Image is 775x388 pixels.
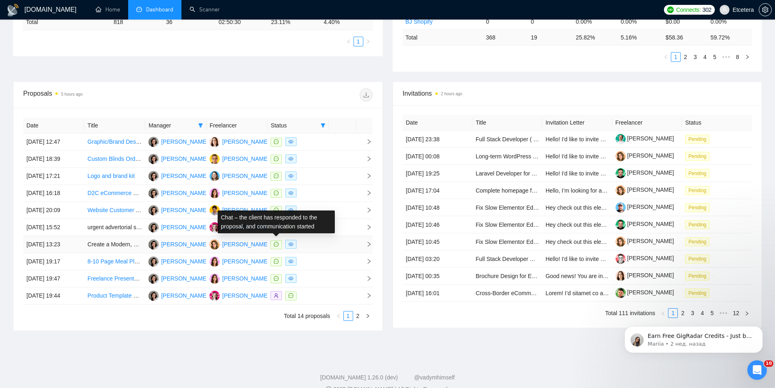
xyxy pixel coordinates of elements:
[616,168,626,178] img: c1j3LM-P8wYGiNJFOz_ykoDtzB4IbR1eXHCmdn6mkzey13rf0U2oYvbmCfs7AXqnBj
[612,115,682,131] th: Freelancer
[23,14,110,30] td: Total
[476,187,681,194] a: Complete homepage for a new business (starting with a convincing landing page)
[616,288,626,298] img: c1H5j4uuwRoiYYBPUc0TtXcw2dMxy5fGUeEXcoyQTo85fuH37bAwWfg3xyvaZyZkb6
[546,204,743,211] span: Hey check out this elementor & wordpress optimization job if you're interested.
[161,189,208,197] div: [PERSON_NAME]
[353,311,363,321] li: 2
[274,259,279,264] span: message
[710,52,720,62] li: 5
[161,240,208,249] div: [PERSON_NAME]
[476,273,622,279] a: Brochure Design for Enterprise Architecture Office Launch
[661,52,671,62] button: left
[320,14,373,30] td: 4.40 %
[722,7,727,13] span: user
[605,308,655,318] li: Total 111 invitations
[319,119,327,132] span: filter
[365,313,370,318] span: right
[402,29,483,45] td: Total
[476,153,748,160] a: Long-term WordPress Developer, Pixel Perfect Figma to Elementor builds. Custom themes. PHP knowledge
[271,121,317,130] span: Status
[685,255,713,262] a: Pending
[161,257,208,266] div: [PERSON_NAME]
[616,238,674,244] a: [PERSON_NAME]
[23,253,84,270] td: [DATE] 19:17
[161,171,208,180] div: [PERSON_NAME]
[616,237,626,247] img: c1b9JySzac4x4dgsEyqnJHkcyMhtwYhRX20trAqcVMGYnIMrxZHAKhfppX9twvsE1T
[110,14,163,30] td: 818
[284,311,330,321] li: Total 14 proposals
[472,131,542,148] td: Full Stack Developer ( Laravel+Vue)
[136,7,142,12] span: dashboard
[685,220,710,229] span: Pending
[685,135,710,144] span: Pending
[198,123,203,128] span: filter
[23,202,84,219] td: [DATE] 20:09
[360,139,372,145] span: right
[616,254,626,264] img: c1Ztns_PlkZmqQg2hxOAB3KrB-2UgfwRbY9QtdsXzD6WDZPCtFtyWXKn0el6RrVcf5
[148,222,159,232] img: TT
[344,311,353,320] a: 1
[717,308,730,318] li: Next 5 Pages
[210,154,220,164] img: ET
[616,219,626,230] img: c1j3LM-P8wYGiNJFOz_ykoDtzB4IbR1eXHCmdn6mkzey13rf0U2oYvbmCfs7AXqnBj
[707,13,752,29] td: 0.00%
[148,256,159,267] img: TT
[616,151,626,161] img: c1b9JySzac4x4dgsEyqnJHkcyMhtwYhRX20trAqcVMGYnIMrxZHAKhfppX9twvsE1T
[707,29,752,45] td: 59.72 %
[542,115,612,131] th: Invitation Letter
[685,221,713,228] a: Pending
[148,241,208,247] a: TT[PERSON_NAME]
[18,24,31,37] img: Profile image for Mariia
[210,256,220,267] img: PD
[145,118,206,134] th: Manager
[690,52,700,62] li: 3
[210,224,269,230] a: AS[PERSON_NAME]
[528,29,572,45] td: 19
[685,272,713,279] a: Pending
[363,311,373,321] li: Next Page
[685,152,710,161] span: Pending
[148,275,208,281] a: TT[PERSON_NAME]
[84,118,145,134] th: Title
[210,275,269,281] a: PD[PERSON_NAME]
[210,239,220,250] img: AP
[700,52,710,62] li: 4
[288,276,293,281] span: eye
[472,285,542,302] td: Cross-Border eCommerce Platform Development
[222,240,269,249] div: [PERSON_NAME]
[210,137,220,147] img: AV
[84,134,145,151] td: Graphic/Brand Designer Needed for Real Estate Marketing Materials
[702,5,711,14] span: 302
[210,138,269,145] a: AV[PERSON_NAME]
[288,293,293,298] span: message
[476,256,660,262] a: Full Stack Developer Needed for Data Aggregation Website Management
[148,205,159,215] img: TT
[35,31,140,39] p: Message from Mariia, sent 2 нед. назад
[288,139,293,144] span: eye
[148,172,208,179] a: TT[PERSON_NAME]
[720,52,733,62] span: •••
[403,250,473,267] td: [DATE] 03:20
[403,148,473,165] td: [DATE] 00:08
[685,289,713,296] a: Pending
[685,204,713,210] a: Pending
[148,258,208,264] a: TT[PERSON_NAME]
[148,137,159,147] img: TT
[288,156,293,161] span: eye
[336,313,341,318] span: left
[742,308,752,318] li: Next Page
[618,13,662,29] td: 0.00%
[472,233,542,250] td: Fix Slow Elementor Editor / Optimize Performance
[288,259,293,264] span: eye
[210,188,220,198] img: PD
[148,188,159,198] img: TT
[146,6,173,13] span: Dashboard
[354,37,363,46] a: 1
[148,155,208,162] a: TT[PERSON_NAME]
[366,39,371,44] span: right
[84,236,145,253] td: Create a Modern, Mobile-Optimized Booking Website (WordPress + Elementor Pro)
[222,257,269,266] div: [PERSON_NAME]
[403,267,473,285] td: [DATE] 00:35
[616,202,626,213] img: c1_wsTOCKuO63Co51oG6zVrBFnXkp1W6BZHtXIXSeYHRBGcUh-uNMjL9v5gRR6SRuG
[23,219,84,236] td: [DATE] 15:52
